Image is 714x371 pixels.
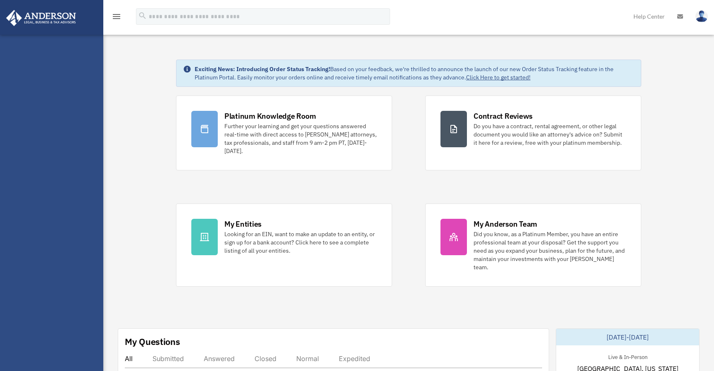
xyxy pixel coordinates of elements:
[224,122,377,155] div: Further your learning and get your questions answered real-time with direct access to [PERSON_NAM...
[339,354,370,363] div: Expedited
[425,96,641,170] a: Contract Reviews Do you have a contract, rental agreement, or other legal document you would like...
[466,74,531,81] a: Click Here to get started!
[138,11,147,20] i: search
[695,10,708,22] img: User Pic
[195,65,330,73] strong: Exciting News: Introducing Order Status Tracking!
[112,14,121,22] a: menu
[224,219,262,229] div: My Entities
[296,354,319,363] div: Normal
[204,354,235,363] div: Answered
[255,354,276,363] div: Closed
[176,203,392,287] a: My Entities Looking for an EIN, want to make an update to an entity, or sign up for a bank accoun...
[474,111,533,121] div: Contract Reviews
[474,219,537,229] div: My Anderson Team
[125,335,180,348] div: My Questions
[195,65,634,81] div: Based on your feedback, we're thrilled to announce the launch of our new Order Status Tracking fe...
[176,96,392,170] a: Platinum Knowledge Room Further your learning and get your questions answered real-time with dire...
[474,122,626,147] div: Do you have a contract, rental agreement, or other legal document you would like an attorney's ad...
[112,12,121,22] i: menu
[474,230,626,271] div: Did you know, as a Platinum Member, you have an entire professional team at your disposal? Get th...
[602,352,654,361] div: Live & In-Person
[152,354,184,363] div: Submitted
[425,203,641,287] a: My Anderson Team Did you know, as a Platinum Member, you have an entire professional team at your...
[4,10,79,26] img: Anderson Advisors Platinum Portal
[224,230,377,255] div: Looking for an EIN, want to make an update to an entity, or sign up for a bank account? Click her...
[556,329,699,345] div: [DATE]-[DATE]
[224,111,316,121] div: Platinum Knowledge Room
[125,354,133,363] div: All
